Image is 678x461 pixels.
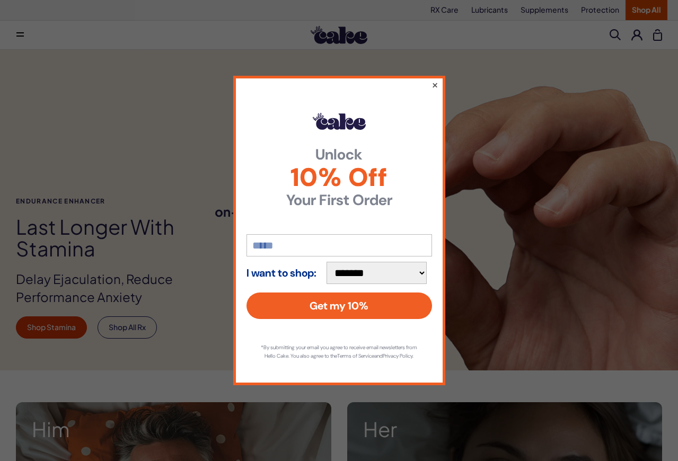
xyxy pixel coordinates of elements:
[246,292,432,319] button: Get my 10%
[246,267,316,279] strong: I want to shop:
[257,343,421,360] p: *By submitting your email you agree to receive email newsletters from Hello Cake. You also agree ...
[246,147,432,162] strong: Unlock
[246,165,432,190] span: 10% Off
[337,352,374,359] a: Terms of Service
[383,352,412,359] a: Privacy Policy
[313,113,366,130] img: Hello Cake
[246,193,432,208] strong: Your First Order
[431,78,438,91] button: ×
